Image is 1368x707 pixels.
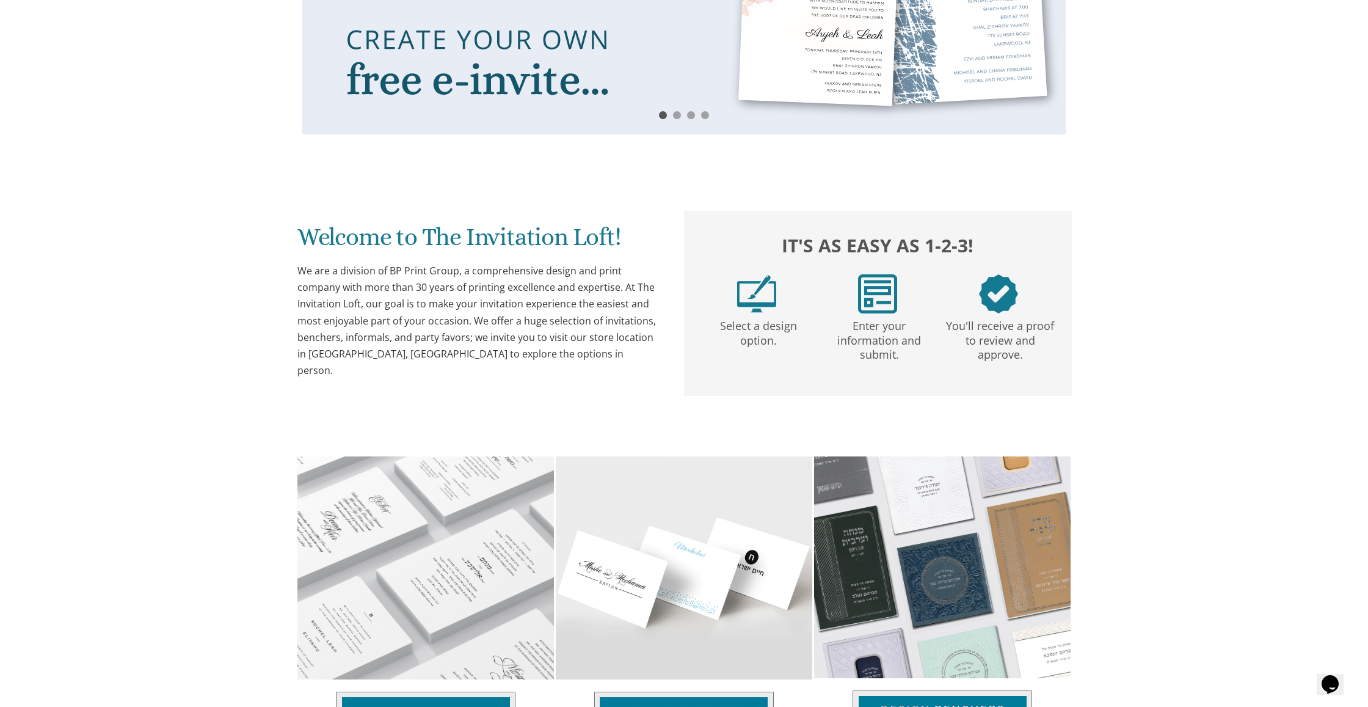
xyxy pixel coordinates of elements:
[979,274,1018,313] img: step3.png
[297,263,660,379] div: We are a division of BP Print Group, a comprehensive design and print company with more than 30 y...
[737,274,776,313] img: step1.png
[821,313,937,362] p: Enter your information and submit.
[1317,658,1356,695] iframe: chat widget
[942,313,1058,362] p: You'll receive a proof to review and approve.
[858,274,897,313] img: step2.png
[700,313,817,348] p: Select a design option.
[696,232,1059,259] h2: It's as easy as 1-2-3!
[297,224,660,260] h1: Welcome to The Invitation Loft!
